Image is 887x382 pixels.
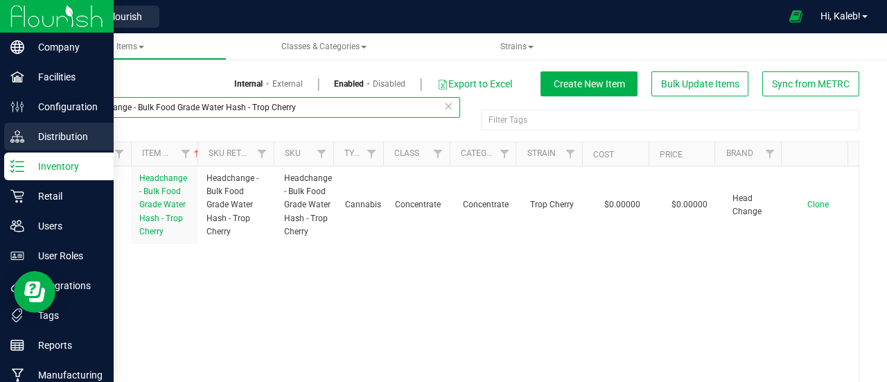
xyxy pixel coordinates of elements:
[24,128,107,145] p: Distribution
[234,78,263,90] a: Internal
[10,100,24,114] inline-svg: Configuration
[24,188,107,205] p: Retail
[559,142,582,166] a: Filter
[24,158,107,175] p: Inventory
[360,142,383,166] a: Filter
[281,42,367,51] span: Classes & Categories
[807,200,829,209] span: Clone
[554,78,625,89] span: Create New Item
[10,279,24,293] inline-svg: Integrations
[762,71,859,96] button: Sync from METRC
[24,98,107,115] p: Configuration
[142,148,202,158] a: Item Name
[807,200,843,209] a: Clone
[10,189,24,203] inline-svg: Retail
[780,3,811,30] span: Open Ecommerce Menu
[10,159,24,173] inline-svg: Inventory
[139,172,190,238] a: Headchange - Bulk Food Grade Water Hash - Trop Cherry
[732,192,783,218] span: Head Change
[310,142,333,166] a: Filter
[373,78,405,90] a: Disabled
[334,78,364,90] a: Enabled
[10,338,24,352] inline-svg: Reports
[251,142,274,166] a: Filter
[772,78,850,89] span: Sync from METRC
[61,71,450,88] h3: Items
[593,150,614,159] a: Cost
[24,337,107,354] p: Reports
[24,218,107,234] p: Users
[24,248,107,264] p: User Roles
[665,195,714,215] span: $0.00000
[530,198,581,211] span: Trop Cherry
[820,10,861,21] span: Hi, Kaleb!
[461,148,502,158] a: Category
[426,142,449,166] a: Filter
[24,69,107,85] p: Facilities
[345,198,381,211] span: Cannabis
[758,142,781,166] a: Filter
[443,97,453,115] span: Clear
[14,271,55,313] iframe: Resource center
[209,148,313,158] a: Sku Retail Display Name
[10,219,24,233] inline-svg: Users
[175,142,197,166] a: Filter
[10,130,24,144] inline-svg: Distribution
[272,78,303,90] a: External
[394,148,419,158] a: Class
[463,198,513,211] span: Concentrate
[284,172,332,238] span: Headchange - Bulk Food Grade Water Hash - Trop Cherry
[10,40,24,54] inline-svg: Company
[500,42,534,51] span: Strains
[116,42,144,51] span: Items
[24,277,107,294] p: Integrations
[139,173,187,236] span: Headchange - Bulk Food Grade Water Hash - Trop Cherry
[108,142,131,166] a: Filter
[651,71,748,96] button: Bulk Update Items
[10,249,24,263] inline-svg: User Roles
[24,39,107,55] p: Company
[207,172,267,238] span: Headchange - Bulk Food Grade Water Hash - Trop Cherry
[493,142,516,166] a: Filter
[395,198,446,211] span: Concentrate
[344,148,365,158] a: Type
[61,97,460,118] input: Search Item Name, SKU Retail Name, or Part Number
[660,150,683,159] a: Price
[437,72,513,96] button: Export to Excel
[10,309,24,322] inline-svg: Tags
[597,195,647,215] span: $0.00000
[285,148,301,158] a: SKU
[527,148,556,158] a: Strain
[10,368,24,382] inline-svg: Manufacturing
[541,71,638,96] button: Create New Item
[10,70,24,84] inline-svg: Facilities
[24,307,107,324] p: Tags
[661,78,739,89] span: Bulk Update Items
[726,148,753,158] a: Brand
